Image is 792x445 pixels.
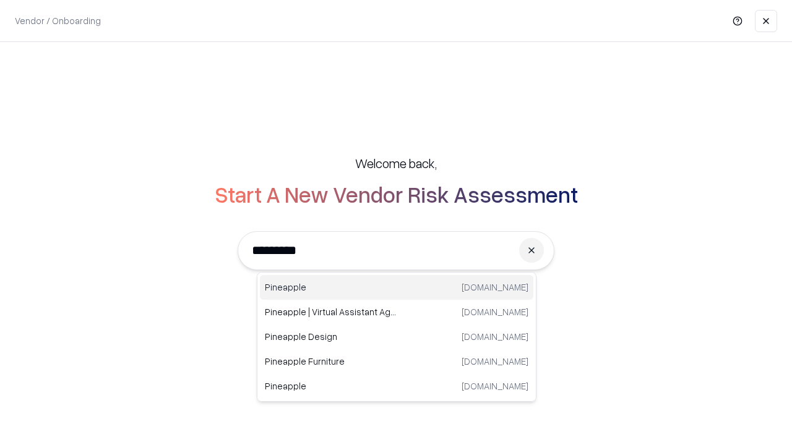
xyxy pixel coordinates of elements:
p: Pineapple Design [265,330,397,343]
p: [DOMAIN_NAME] [462,281,528,294]
div: Suggestions [257,272,536,402]
p: Pineapple [265,281,397,294]
p: [DOMAIN_NAME] [462,355,528,368]
p: [DOMAIN_NAME] [462,330,528,343]
p: [DOMAIN_NAME] [462,305,528,318]
h2: Start A New Vendor Risk Assessment [215,182,578,206]
p: [DOMAIN_NAME] [462,379,528,392]
p: Pineapple | Virtual Assistant Agency [265,305,397,318]
p: Pineapple Furniture [265,355,397,368]
p: Pineapple [265,379,397,392]
p: Vendor / Onboarding [15,14,101,27]
h5: Welcome back, [355,155,437,172]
